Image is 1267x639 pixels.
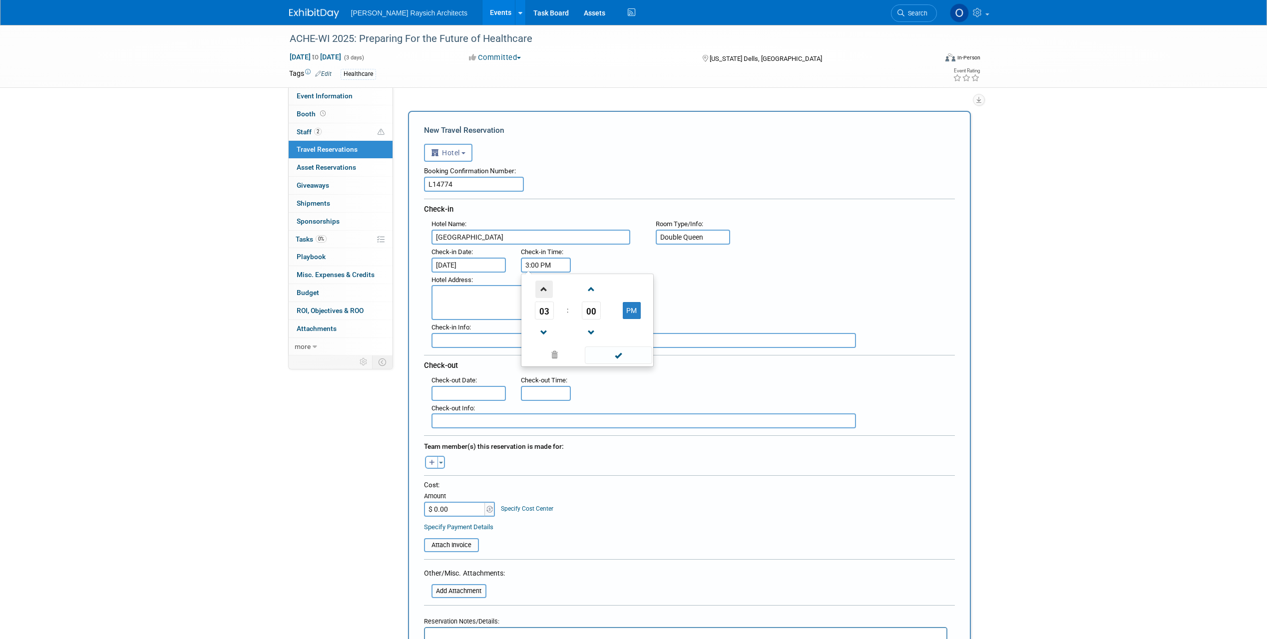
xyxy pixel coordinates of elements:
div: ACHE-WI 2025: Preparing For the Future of Healthcare [286,30,922,48]
span: Misc. Expenses & Credits [297,271,375,279]
span: Travel Reservations [297,145,358,153]
span: [PERSON_NAME] Raysich Architects [351,9,467,17]
small: : [431,323,471,331]
a: Specify Cost Center [501,505,553,512]
a: Staff2 [289,123,393,141]
span: Check-in [424,205,453,214]
div: New Travel Reservation [424,125,955,136]
span: Check-in Info [431,323,469,331]
img: ExhibitDay [289,8,339,18]
a: Budget [289,284,393,302]
a: Event Information [289,87,393,105]
span: Potential Scheduling Conflict -- at least one attendee is tagged in another overlapping event. [378,128,385,137]
a: Misc. Expenses & Credits [289,266,393,284]
div: Healthcare [341,69,376,79]
td: : [565,302,570,319]
a: Increment Minute [582,276,601,302]
span: Giveaways [297,181,329,189]
span: Check-out Time [521,376,566,384]
span: Pick Minute [582,302,601,319]
span: Check-out [424,361,458,370]
span: Pick Hour [535,302,554,319]
td: Personalize Event Tab Strip [355,355,373,368]
small: : [431,276,473,284]
span: Attachments [297,324,337,332]
a: Travel Reservations [289,141,393,158]
a: Playbook [289,248,393,266]
a: Tasks0% [289,231,393,248]
div: Booking Confirmation Number: [424,162,955,177]
img: Oscar Sprangers [950,3,969,22]
a: Done [584,349,653,363]
a: Decrement Minute [582,319,601,345]
div: Event Format [878,52,981,67]
small: : [656,220,703,228]
span: Check-in Date [431,248,471,256]
div: In-Person [957,54,980,61]
span: Booth not reserved yet [318,110,328,117]
a: Sponsorships [289,213,393,230]
span: to [311,53,320,61]
a: Search [891,4,937,22]
button: Committed [465,52,525,63]
span: Search [904,9,927,17]
a: Increment Hour [535,276,554,302]
small: : [431,248,473,256]
div: Amount [424,492,496,502]
span: Check-in Time [521,248,562,256]
span: Shipments [297,199,330,207]
small: : [521,376,567,384]
span: more [295,342,311,350]
div: Team member(s) this reservation is made for: [424,437,955,453]
span: Budget [297,289,319,297]
span: ROI, Objectives & ROO [297,307,364,315]
span: Hotel Address [431,276,471,284]
span: Sponsorships [297,217,340,225]
span: (3 days) [343,54,364,61]
button: Hotel [424,144,473,162]
small: : [431,404,475,412]
span: Event Information [297,92,353,100]
td: Toggle Event Tabs [372,355,393,368]
small: : [431,220,466,228]
a: Shipments [289,195,393,212]
td: Tags [289,68,332,80]
span: Playbook [297,253,326,261]
span: Room Type/Info [656,220,702,228]
a: Decrement Hour [535,319,554,345]
span: Hotel Name [431,220,465,228]
a: ROI, Objectives & ROO [289,302,393,319]
span: Tasks [296,235,327,243]
span: 0% [316,235,327,243]
span: Asset Reservations [297,163,356,171]
small: : [431,376,477,384]
body: Rich Text Area. Press ALT-0 for help. [5,4,516,14]
div: Event Rating [953,68,980,73]
span: Check-out Info [431,404,473,412]
a: Edit [315,70,332,77]
a: more [289,338,393,355]
small: : [521,248,563,256]
button: PM [623,302,641,319]
span: [DATE] [DATE] [289,52,342,61]
span: Hotel [431,149,460,157]
a: Giveaways [289,177,393,194]
span: Check-out Date [431,376,475,384]
div: Reservation Notes/Details: [424,613,947,627]
a: Attachments [289,320,393,337]
span: Booth [297,110,328,118]
a: Specify Payment Details [424,523,493,531]
span: [US_STATE] Dells, [GEOGRAPHIC_DATA] [710,55,822,62]
span: 2 [314,128,322,135]
a: Booth [289,105,393,123]
a: Clear selection [523,348,585,362]
img: Format-Inperson.png [945,53,955,61]
span: Staff [297,128,322,136]
div: Other/Misc. Attachments: [424,568,505,581]
a: Asset Reservations [289,159,393,176]
div: Cost: [424,480,955,490]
